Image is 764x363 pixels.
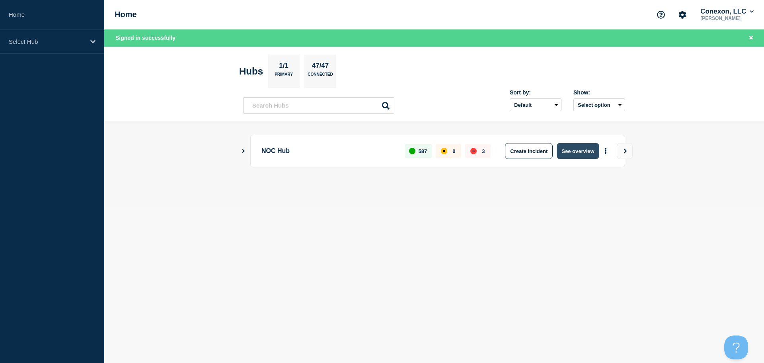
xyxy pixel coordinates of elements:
[653,6,669,23] button: Support
[309,62,332,72] p: 47/47
[239,66,263,77] h2: Hubs
[510,98,561,111] select: Sort by
[419,148,427,154] p: 587
[261,143,396,159] p: NOC Hub
[573,89,625,96] div: Show:
[441,148,447,154] div: affected
[276,62,292,72] p: 1/1
[510,89,561,96] div: Sort by:
[115,10,137,19] h1: Home
[242,148,246,154] button: Show Connected Hubs
[9,38,85,45] p: Select Hub
[699,8,755,16] button: Conexon, LLC
[505,143,553,159] button: Create incident
[409,148,415,154] div: up
[482,148,485,154] p: 3
[600,144,611,159] button: More actions
[557,143,599,159] button: See overview
[243,97,394,114] input: Search Hubs
[115,35,175,41] span: Signed in successfully
[308,72,333,80] p: Connected
[470,148,477,154] div: down
[724,336,748,359] iframe: Help Scout Beacon - Open
[617,143,633,159] button: View
[674,6,691,23] button: Account settings
[573,98,625,111] button: Select option
[746,33,756,43] button: Close banner
[699,16,755,21] p: [PERSON_NAME]
[452,148,455,154] p: 0
[275,72,293,80] p: Primary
